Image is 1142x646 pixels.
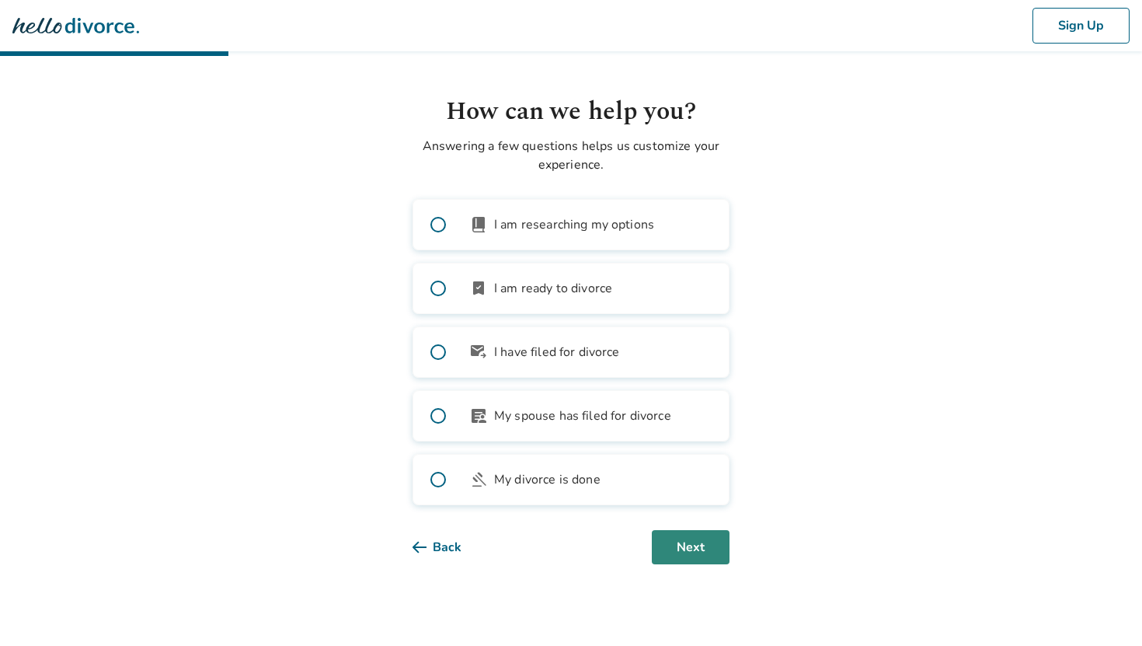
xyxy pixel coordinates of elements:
span: My divorce is done [494,470,601,489]
span: article_person [469,407,488,425]
button: Next [652,530,729,564]
p: Answering a few questions helps us customize your experience. [413,137,729,174]
button: Back [413,530,486,564]
span: outgoing_mail [469,343,488,361]
button: Sign Up [1032,8,1130,44]
span: My spouse has filed for divorce [494,407,671,425]
iframe: Chat Widget [1064,571,1142,646]
span: I have filed for divorce [494,343,620,361]
span: I am researching my options [494,215,654,234]
span: I am ready to divorce [494,279,612,298]
span: bookmark_check [469,279,488,298]
h1: How can we help you? [413,93,729,131]
span: book_2 [469,215,488,234]
span: gavel [469,470,488,489]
